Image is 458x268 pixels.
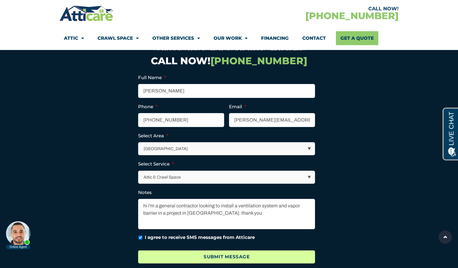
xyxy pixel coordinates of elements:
label: Select Area [138,133,168,139]
input: Submit Message [138,250,315,263]
a: Financing [261,31,289,45]
span: [PHONE_NUMBER] [211,55,307,67]
label: Phone [138,104,158,110]
label: I agree to receive SMS messages from Atticare [145,234,255,241]
a: Our Work [214,31,247,45]
a: Contact [302,31,326,45]
nav: Menu [64,31,394,45]
label: Notes [138,189,152,196]
span: Opens a chat window [15,5,49,12]
label: Select Service [138,161,174,167]
a: Attic [64,31,84,45]
iframe: Chat Invitation [3,204,100,250]
a: Get A Quote [336,31,378,45]
label: Email [229,104,246,110]
a: Crawl Space [98,31,139,45]
label: Full Name [138,75,166,81]
a: Other Services [152,31,200,45]
a: CALL NOW![PHONE_NUMBER] [151,55,307,67]
div: CALL NOW! [229,6,399,11]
